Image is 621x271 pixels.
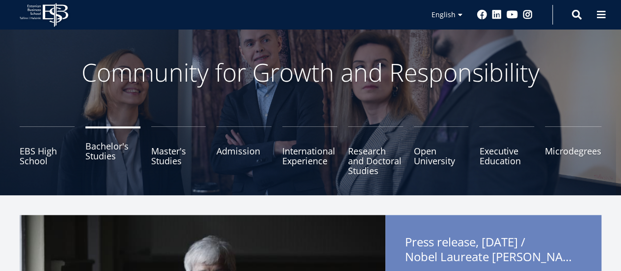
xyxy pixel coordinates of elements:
a: Instagram [523,10,533,20]
a: Microdegrees [545,126,601,176]
span: Press release, [DATE] / [405,235,582,267]
a: Facebook [477,10,487,20]
a: Bachelor's Studies [85,126,140,176]
a: Research and Doctoral Studies [348,126,403,176]
a: Open University [414,126,469,176]
a: Admission [216,126,271,176]
p: Community for Growth and Responsibility [51,58,571,87]
a: International Experience [282,126,337,176]
a: Youtube [507,10,518,20]
a: Linkedin [492,10,502,20]
a: Master's Studies [151,126,206,176]
a: EBS High School [20,126,75,176]
span: Nobel Laureate [PERSON_NAME] to Deliver Lecture at [GEOGRAPHIC_DATA] [405,249,582,264]
a: Executive Education [479,126,534,176]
